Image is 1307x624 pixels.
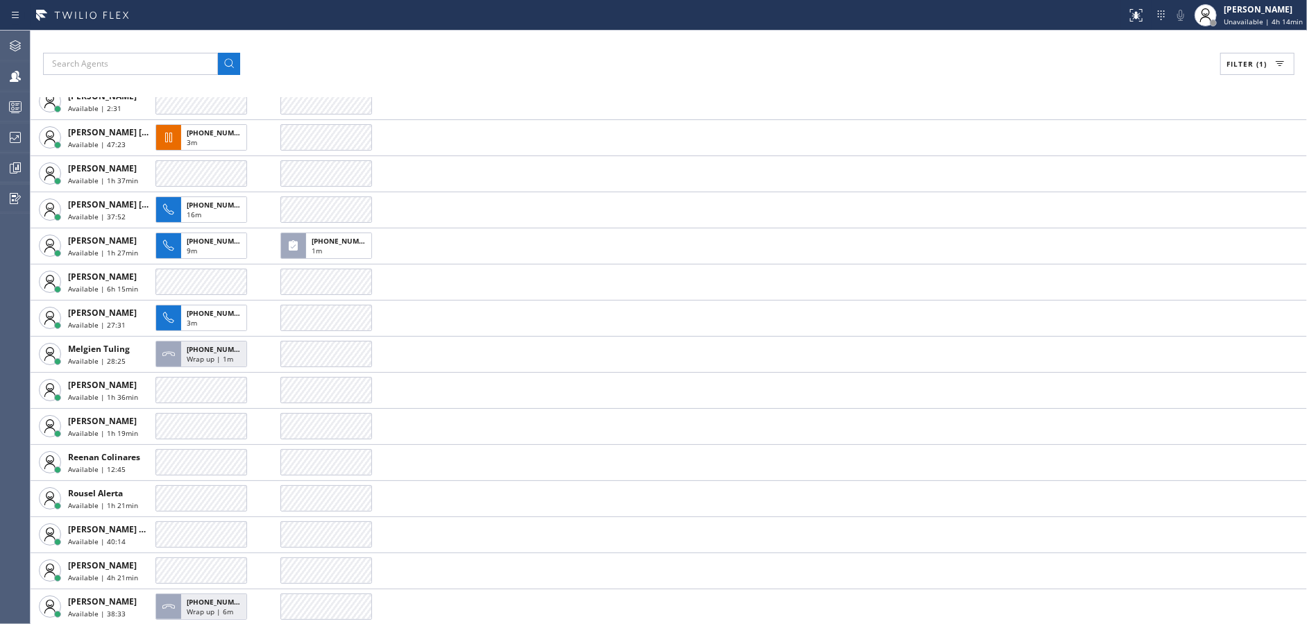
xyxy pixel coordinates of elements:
span: Available | 37:52 [68,212,126,221]
span: Available | 47:23 [68,140,126,149]
span: Available | 1h 37min [68,176,138,185]
span: [PERSON_NAME] [68,379,137,391]
span: [PERSON_NAME] [68,307,137,319]
span: 9m [187,246,197,255]
span: [PERSON_NAME] [68,596,137,607]
span: Available | 2:31 [68,103,121,113]
span: Available | 38:33 [68,609,126,618]
span: 3m [187,137,197,147]
button: [PHONE_NUMBER]9m [155,228,251,263]
span: [PERSON_NAME] [68,162,137,174]
span: Available | 1h 19min [68,428,138,438]
span: Available | 27:31 [68,320,126,330]
span: Melgien Tuling [68,343,130,355]
span: 3m [187,318,197,328]
span: Available | 40:14 [68,537,126,546]
span: Available | 1h 27min [68,248,138,258]
span: [PERSON_NAME] [PERSON_NAME] Dahil [68,199,232,210]
button: [PHONE_NUMBER]Wrap up | 1m [155,337,251,371]
span: [PERSON_NAME] [PERSON_NAME] [68,126,208,138]
span: [PERSON_NAME] [68,271,137,283]
span: 1m [312,246,322,255]
span: Available | 1h 21min [68,500,138,510]
span: Available | 12:45 [68,464,126,474]
span: [PERSON_NAME] Guingos [68,523,173,535]
button: [PHONE_NUMBER]16m [155,192,251,227]
button: Filter (1) [1220,53,1295,75]
span: Available | 6h 15min [68,284,138,294]
button: [PHONE_NUMBER]3m [155,120,251,155]
span: Unavailable | 4h 14min [1224,17,1303,26]
span: Available | 4h 21min [68,573,138,582]
button: [PHONE_NUMBER]Wrap up | 6m [155,589,251,624]
span: Rousel Alerta [68,487,123,499]
span: Wrap up | 1m [187,354,233,364]
span: 16m [187,210,201,219]
span: [PHONE_NUMBER] [187,597,250,607]
button: [PHONE_NUMBER]1m [280,228,376,263]
span: [PHONE_NUMBER] [312,236,375,246]
span: Available | 1h 36min [68,392,138,402]
div: [PERSON_NAME] [1224,3,1303,15]
button: Mute [1171,6,1190,25]
span: [PHONE_NUMBER] [187,308,250,318]
span: [PHONE_NUMBER] [187,128,250,137]
span: [PERSON_NAME] [68,559,137,571]
span: [PERSON_NAME] [68,415,137,427]
span: Wrap up | 6m [187,607,233,616]
span: [PHONE_NUMBER] [187,200,250,210]
button: [PHONE_NUMBER]3m [155,301,251,335]
span: [PERSON_NAME] [68,235,137,246]
input: Search Agents [43,53,218,75]
span: Available | 28:25 [68,356,126,366]
span: Reenan Colinares [68,451,140,463]
span: Filter (1) [1226,59,1267,69]
span: [PHONE_NUMBER] [187,344,250,354]
span: [PHONE_NUMBER] [187,236,250,246]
